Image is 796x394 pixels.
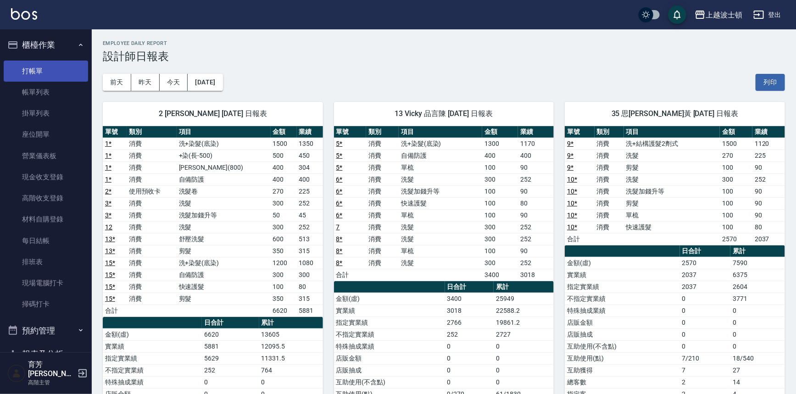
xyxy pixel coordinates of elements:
td: 3018 [518,269,554,281]
td: 消費 [366,161,399,173]
td: 0 [730,316,785,328]
td: 消費 [127,233,177,245]
td: 315 [297,245,323,257]
td: 80 [752,221,785,233]
td: 洗髮 [624,150,720,161]
a: 7 [336,223,340,231]
td: 金額(虛) [565,257,679,269]
th: 金額 [720,126,752,138]
td: 指定實業績 [565,281,679,293]
td: 合計 [334,269,367,281]
table: a dense table [334,126,554,281]
td: 消費 [127,221,177,233]
td: 消費 [366,257,399,269]
img: Logo [11,8,37,20]
td: 100 [720,209,752,221]
td: 0 [494,352,554,364]
td: 1500 [271,138,297,150]
td: 消費 [595,209,624,221]
td: 自備防護 [177,173,271,185]
td: 1080 [297,257,323,269]
th: 單號 [103,126,127,138]
td: 100 [482,161,518,173]
td: 300 [297,269,323,281]
td: 7 [680,364,730,376]
td: 2604 [730,281,785,293]
td: 剪髮 [177,245,271,257]
td: 洗髮 [399,233,482,245]
td: 洗髮加錢升等 [177,209,271,221]
td: 2037 [680,269,730,281]
td: 消費 [127,269,177,281]
p: 高階主管 [28,378,75,387]
img: Person [7,364,26,383]
td: 2727 [494,328,554,340]
td: 特殊抽成業績 [334,340,445,352]
td: 252 [752,173,785,185]
td: 0 [680,305,730,316]
td: 洗髮 [399,257,482,269]
td: 不指定實業績 [334,328,445,340]
td: 90 [752,185,785,197]
td: 店販抽成 [334,364,445,376]
td: 300 [720,173,752,185]
td: 2570 [720,233,752,245]
td: 0 [259,376,323,388]
td: 2570 [680,257,730,269]
a: 每日結帳 [4,230,88,251]
td: 1120 [752,138,785,150]
h2: Employee Daily Report [103,40,785,46]
a: 打帳單 [4,61,88,82]
td: 0 [730,305,785,316]
h5: 育芳[PERSON_NAME] [28,360,75,378]
td: 實業績 [565,269,679,281]
td: 1170 [518,138,554,150]
td: 消費 [127,197,177,209]
td: 315 [297,293,323,305]
td: 12095.5 [259,340,323,352]
td: 舒壓洗髮 [177,233,271,245]
td: 0 [680,293,730,305]
td: 店販金額 [565,316,679,328]
a: 座位開單 [4,124,88,145]
td: 互助獲得 [565,364,679,376]
h3: 設計師日報表 [103,50,785,63]
td: 100 [482,209,518,221]
td: 消費 [127,245,177,257]
button: 報表及分析 [4,342,88,366]
td: 252 [518,233,554,245]
td: 單梳 [624,209,720,221]
td: 互助使用(不含點) [334,376,445,388]
td: 快速護髮 [399,197,482,209]
td: 5881 [202,340,259,352]
td: 洗髮 [177,197,271,209]
td: 快速護髮 [624,221,720,233]
td: 剪髮 [624,161,720,173]
button: 今天 [160,74,188,91]
td: 洗髮 [399,173,482,185]
td: 252 [518,221,554,233]
td: 11331.5 [259,352,323,364]
th: 累計 [494,281,554,293]
td: 店販抽成 [565,328,679,340]
td: 90 [518,209,554,221]
td: 252 [202,364,259,376]
a: 排班表 [4,251,88,272]
td: 單梳 [399,161,482,173]
a: 材料自購登錄 [4,209,88,230]
td: 252 [445,328,494,340]
td: 消費 [595,150,624,161]
td: 300 [482,233,518,245]
td: 指定實業績 [103,352,202,364]
td: 400 [271,161,297,173]
td: 0 [445,340,494,352]
td: 消費 [127,257,177,269]
td: 450 [297,150,323,161]
td: 100 [720,221,752,233]
td: 252 [297,197,323,209]
td: 100 [720,161,752,173]
td: 不指定實業績 [565,293,679,305]
td: 0 [445,364,494,376]
td: 消費 [366,138,399,150]
td: 1500 [720,138,752,150]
